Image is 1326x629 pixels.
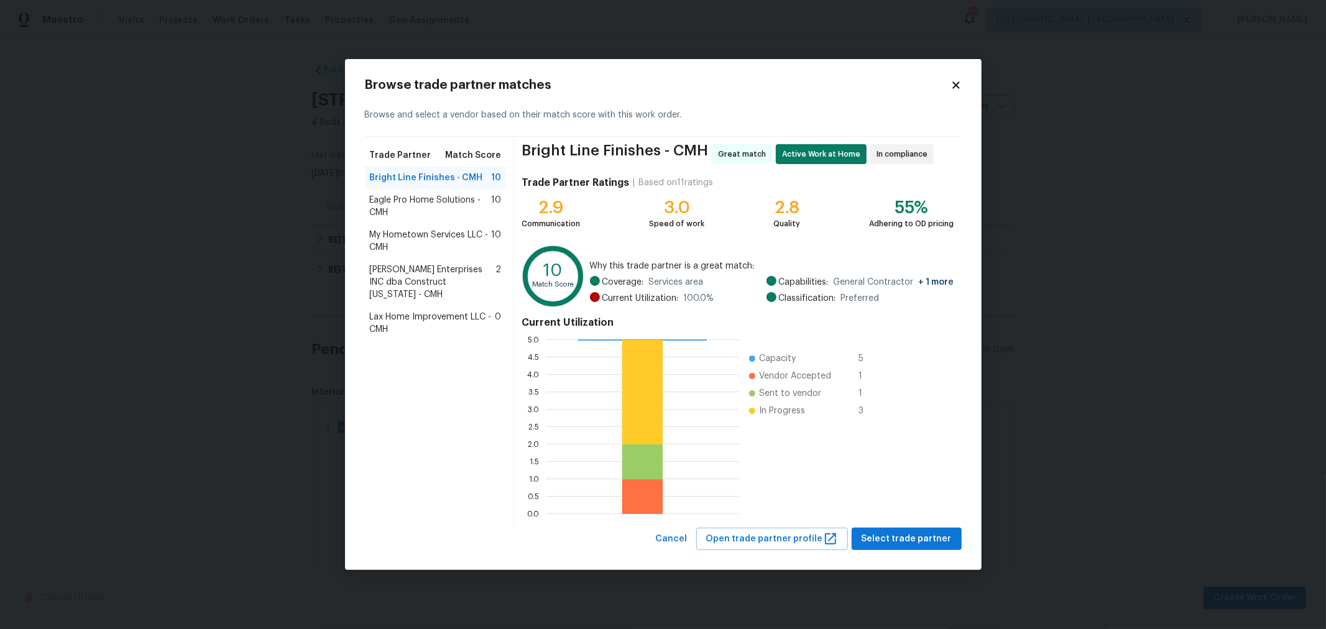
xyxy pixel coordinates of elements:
div: 2.8 [773,201,800,214]
span: Vendor Accepted [759,370,831,382]
span: Active Work at Home [782,148,865,160]
span: Classification: [779,292,836,305]
span: + 1 more [919,278,954,287]
span: Capacity [759,352,796,365]
div: 55% [870,201,954,214]
button: Select trade partner [852,528,962,551]
h4: Current Utilization [522,316,954,329]
span: 5 [859,352,878,365]
h4: Trade Partner Ratings [522,177,629,189]
text: 4.0 [528,370,540,378]
span: 100.0 % [684,292,714,305]
span: Match Score [445,149,501,162]
span: Bright Line Finishes - CMH [370,172,483,184]
text: 1.5 [530,457,540,465]
text: Match Score [533,281,574,288]
text: 5.0 [528,336,540,343]
span: Capabilities: [779,276,829,288]
span: Cancel [656,531,688,547]
div: 3.0 [649,201,704,214]
span: In compliance [877,148,932,160]
text: 0.0 [528,510,540,517]
text: 4.5 [528,353,540,360]
text: 2.5 [529,423,540,430]
text: 10 [544,262,563,279]
span: General Contractor [834,276,954,288]
span: Coverage: [602,276,644,288]
span: In Progress [759,405,805,417]
h2: Browse trade partner matches [365,79,951,91]
span: Eagle Pro Home Solutions - CMH [370,194,492,219]
span: My Hometown Services LLC - CMH [370,229,492,254]
span: [PERSON_NAME] Enterprises INC dba Construct [US_STATE] - CMH [370,264,496,301]
text: 3.5 [529,388,540,395]
div: Quality [773,218,800,230]
text: 0.5 [528,492,540,500]
div: Communication [522,218,580,230]
span: 2 [495,264,501,301]
span: 10 [491,229,501,254]
span: 10 [491,172,501,184]
span: Open trade partner profile [706,531,838,547]
div: Speed of work [649,218,704,230]
span: Trade Partner [370,149,431,162]
span: 10 [491,194,501,219]
span: Preferred [841,292,880,305]
span: Sent to vendor [759,387,821,400]
text: 2.0 [528,440,540,448]
div: Browse and select a vendor based on their match score with this work order. [365,94,962,137]
span: Select trade partner [862,531,952,547]
div: Based on 11 ratings [638,177,713,189]
div: | [629,177,638,189]
button: Open trade partner profile [696,528,848,551]
span: 3 [859,405,878,417]
div: 2.9 [522,201,580,214]
span: Bright Line Finishes - CMH [522,144,708,164]
span: Services area [649,276,704,288]
span: Great match [718,148,771,160]
span: 0 [495,311,501,336]
span: Why this trade partner is a great match: [590,260,954,272]
span: Lax Home Improvement LLC - CMH [370,311,495,336]
span: Current Utilization: [602,292,679,305]
span: 1 [859,387,878,400]
button: Cancel [651,528,693,551]
text: 1.0 [530,475,540,482]
text: 3.0 [528,405,540,413]
div: Adhering to OD pricing [870,218,954,230]
span: 1 [859,370,878,382]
